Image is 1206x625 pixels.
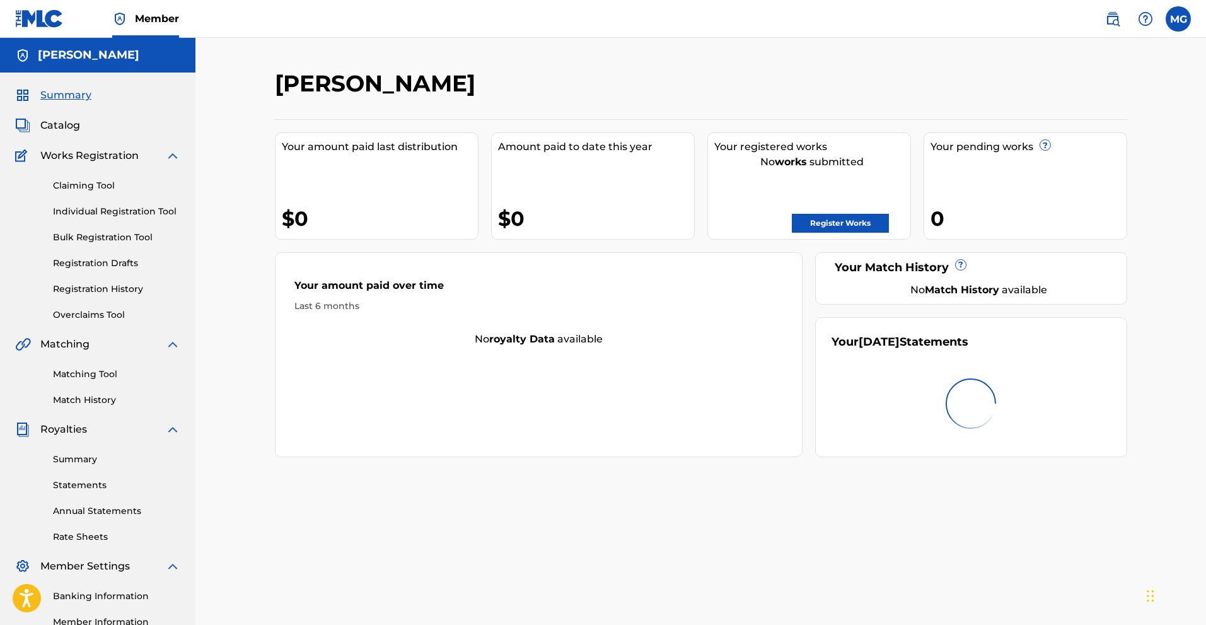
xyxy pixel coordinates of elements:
img: Matching [15,337,31,352]
div: Your amount paid over time [294,278,784,300]
a: CatalogCatalog [15,118,80,133]
a: Statements [53,479,180,492]
span: Works Registration [40,148,139,163]
span: Royalties [40,422,87,437]
iframe: Chat Widget [1143,564,1206,625]
img: Royalties [15,422,30,437]
div: Amount paid to date this year [498,139,694,155]
span: ? [956,260,966,270]
img: preloader [944,377,998,431]
img: Accounts [15,48,30,63]
span: ? [1040,140,1050,150]
a: Summary [53,453,180,466]
span: [DATE] [859,335,900,349]
a: Register Works [792,214,889,233]
a: SummarySummary [15,88,91,103]
h2: [PERSON_NAME] [275,69,482,98]
img: expand [165,337,180,352]
strong: royalty data [489,333,555,345]
a: Bulk Registration Tool [53,231,180,244]
img: expand [165,422,180,437]
div: Your Statements [832,334,968,351]
div: Your Match History [832,259,1111,276]
div: Your registered works [714,139,910,155]
img: Top Rightsholder [112,11,127,26]
img: MLC Logo [15,9,64,28]
a: Matching Tool [53,368,180,381]
a: Registration History [53,283,180,296]
div: Your pending works [931,139,1127,155]
span: Matching [40,337,90,352]
a: Annual Statements [53,505,180,518]
a: Match History [53,394,180,407]
img: search [1105,11,1120,26]
strong: Match History [925,284,999,296]
h5: Mohammed Gjiouir [38,48,139,62]
div: $0 [282,204,478,233]
div: Your amount paid last distribution [282,139,478,155]
img: expand [165,148,180,163]
img: Works Registration [15,148,32,163]
a: Individual Registration Tool [53,205,180,218]
div: Help [1133,6,1158,32]
a: Registration Drafts [53,257,180,270]
img: Catalog [15,118,30,133]
div: No available [847,283,1111,298]
a: Claiming Tool [53,179,180,192]
div: User Menu [1166,6,1191,32]
span: Catalog [40,118,80,133]
span: Member [135,11,179,26]
a: Banking Information [53,590,180,603]
img: expand [165,559,180,574]
div: Drag [1147,577,1154,615]
img: help [1138,11,1153,26]
img: Member Settings [15,559,30,574]
div: No submitted [714,155,910,170]
img: Summary [15,88,30,103]
span: Member Settings [40,559,130,574]
a: Overclaims Tool [53,308,180,322]
div: No available [275,332,803,347]
span: Summary [40,88,91,103]
div: $0 [498,204,694,233]
strong: works [775,156,807,168]
div: Last 6 months [294,300,784,313]
a: Public Search [1100,6,1125,32]
div: 0 [931,204,1127,233]
a: Rate Sheets [53,530,180,544]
